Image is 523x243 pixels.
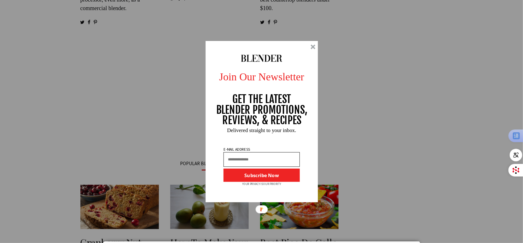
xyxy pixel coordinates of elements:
button: Subscribe Now [223,168,299,182]
p: Delivered straight to your inbox. [200,128,323,133]
p: GET THE LATEST BLENDER PROMOTIONS, REVIEWS, & RECIPES [216,94,307,126]
p: YOUR PRIVACY IS OUR PRIORITY [242,182,281,186]
p: Join Our Newsletter [200,69,323,84]
p: E-MAIL ADDRESS [223,147,251,151]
